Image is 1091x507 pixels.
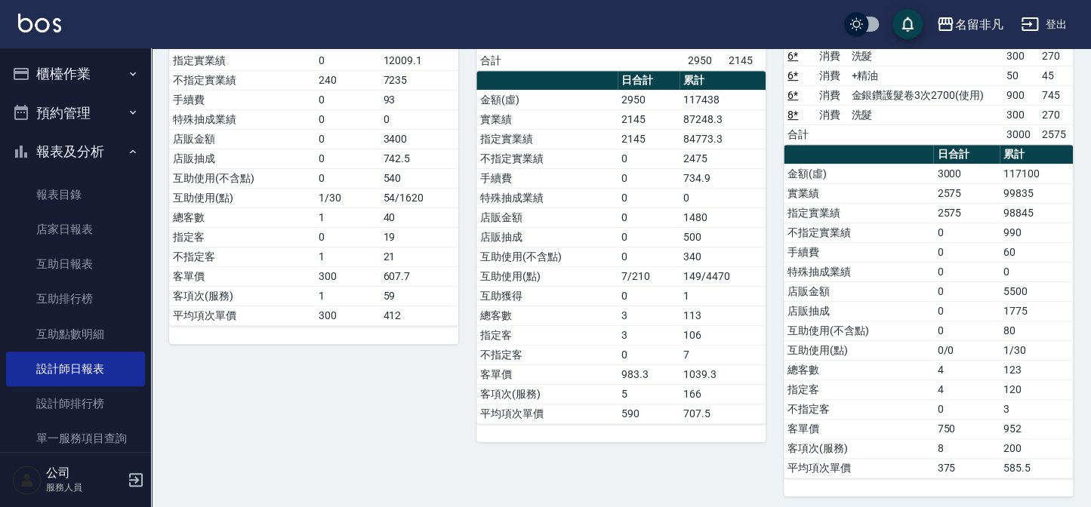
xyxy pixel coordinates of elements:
td: 0 [618,227,680,247]
td: 店販金額 [784,281,933,301]
td: 指定客 [784,379,933,399]
td: 240 [315,70,379,90]
td: 手續費 [169,90,315,109]
td: 客項次(服務) [784,438,933,458]
td: 0 [1000,262,1073,281]
td: 2145 [618,129,680,149]
td: 21 [379,247,458,266]
button: 預約管理 [6,94,145,133]
td: 實業績 [476,109,618,129]
td: 707.5 [680,404,766,423]
td: 745 [1037,85,1073,105]
td: 0 [933,301,999,321]
td: 指定實業績 [784,203,933,223]
td: 4 [933,379,999,399]
td: 0 [933,262,999,281]
td: 總客數 [784,360,933,379]
td: 585.5 [1000,458,1073,478]
td: 店販抽成 [476,227,618,247]
td: 7235 [379,70,458,90]
a: 互助日報表 [6,247,145,281]
td: 特殊抽成業績 [169,109,315,129]
td: 40 [379,207,458,227]
button: save [892,9,923,39]
td: 不指定實業績 [476,149,618,168]
td: 0 [618,345,680,364]
td: 金額(虛) [784,164,933,183]
td: 149/4470 [680,266,766,286]
td: 不指定實業績 [784,223,933,242]
button: 名留非凡 [930,9,1009,40]
td: 300 [315,306,379,325]
td: 客單價 [476,364,618,384]
td: 互助使用(點) [784,340,933,360]
td: 客單價 [169,266,315,286]
td: 300 [1003,105,1037,124]
td: 1039.3 [680,364,766,384]
td: 店販抽成 [784,301,933,321]
td: 客單價 [784,419,933,438]
td: 0 [315,51,379,70]
td: 指定客 [476,325,618,345]
td: 手續費 [476,168,618,188]
td: 3000 [933,164,999,183]
td: 0 [618,188,680,207]
td: 412 [379,306,458,325]
td: 0 [933,281,999,301]
td: 500 [680,227,766,247]
td: 117438 [680,90,766,109]
td: 金額(虛) [476,90,618,109]
td: 98845 [1000,203,1073,223]
td: 消費 [815,105,847,124]
td: 0 [933,321,999,340]
td: 590 [618,404,680,423]
td: 總客數 [476,306,618,325]
td: 106 [680,325,766,345]
td: 60 [1000,242,1073,262]
td: 不指定客 [169,247,315,266]
td: 消費 [815,46,847,66]
td: 1480 [680,207,766,227]
td: 3 [618,325,680,345]
td: 店販金額 [169,129,315,149]
td: 1 [315,207,379,227]
td: 0 [618,247,680,266]
td: 合計 [476,51,513,70]
td: 3 [1000,399,1073,419]
td: 270 [1037,46,1073,66]
td: 互助使用(點) [169,188,315,207]
a: 設計師日報表 [6,352,145,386]
td: 742.5 [379,149,458,168]
a: 互助排行榜 [6,281,145,316]
a: 報表目錄 [6,177,145,212]
td: 平均項次單價 [169,306,315,325]
td: 8 [933,438,999,458]
td: 指定實業績 [169,51,315,70]
td: 3000 [1003,124,1037,144]
td: 7/210 [618,266,680,286]
td: 80 [1000,321,1073,340]
td: 洗髮 [847,46,1003,66]
td: 0 [618,286,680,306]
td: 59 [379,286,458,306]
td: 不指定客 [784,399,933,419]
td: 750 [933,419,999,438]
td: 50 [1003,66,1037,85]
td: 93 [379,90,458,109]
td: 0 [315,168,379,188]
table: a dense table [784,145,1073,478]
td: 特殊抽成業績 [476,188,618,207]
td: 5500 [1000,281,1073,301]
h5: 公司 [46,466,123,481]
td: 0 [933,242,999,262]
img: Person [12,465,42,495]
td: 375 [933,458,999,478]
td: 消費 [815,85,847,105]
td: 0 [315,149,379,168]
td: 12009.1 [379,51,458,70]
td: 互助使用(點) [476,266,618,286]
td: 2145 [618,109,680,129]
a: 店家日報表 [6,212,145,247]
td: 2575 [933,203,999,223]
th: 累計 [680,71,766,91]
